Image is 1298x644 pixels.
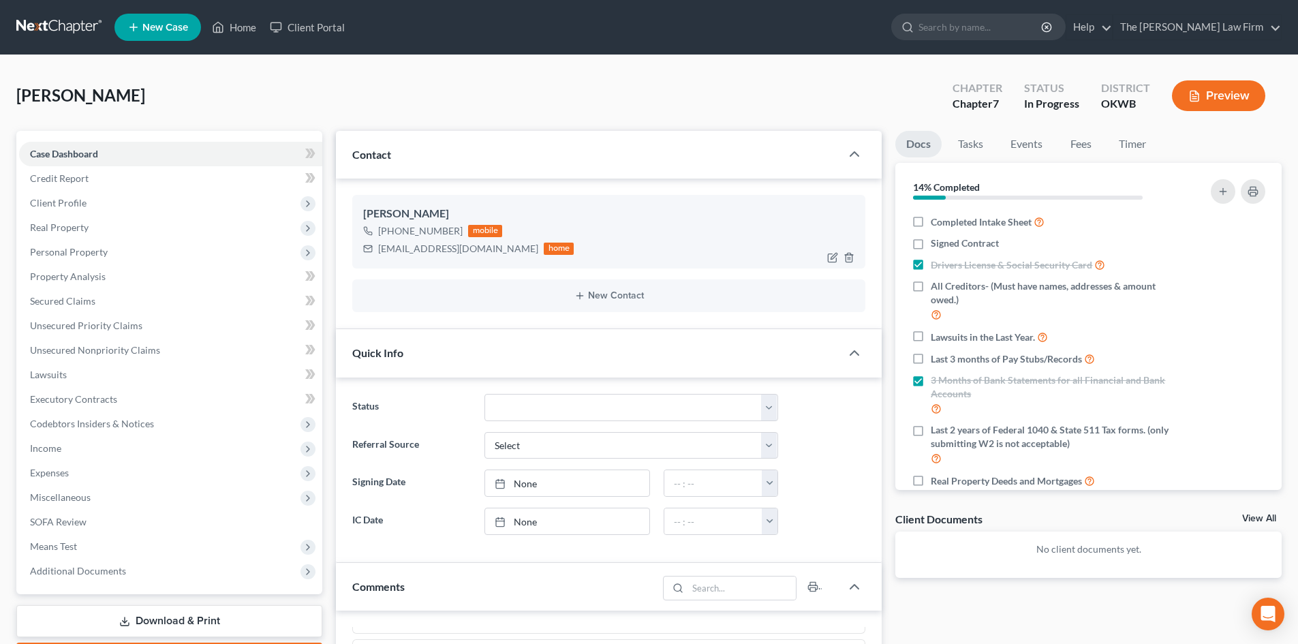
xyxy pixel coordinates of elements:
[30,197,87,209] span: Client Profile
[19,363,322,387] a: Lawsuits
[30,246,108,258] span: Personal Property
[1172,80,1265,111] button: Preview
[16,85,145,105] span: [PERSON_NAME]
[895,131,942,157] a: Docs
[1000,131,1053,157] a: Events
[30,393,117,405] span: Executory Contracts
[142,22,188,33] span: New Case
[953,80,1002,96] div: Chapter
[1108,131,1157,157] a: Timer
[664,470,762,496] input: -- : --
[263,15,352,40] a: Client Portal
[205,15,263,40] a: Home
[345,432,477,459] label: Referral Source
[19,289,322,313] a: Secured Claims
[953,96,1002,112] div: Chapter
[30,344,160,356] span: Unsecured Nonpriority Claims
[1101,96,1150,112] div: OKWB
[931,352,1082,366] span: Last 3 months of Pay Stubs/Records
[931,474,1082,488] span: Real Property Deeds and Mortgages
[947,131,994,157] a: Tasks
[931,279,1173,307] span: All Creditors- (Must have names, addresses & amount owed.)
[485,508,649,534] a: None
[363,206,854,222] div: [PERSON_NAME]
[1024,80,1079,96] div: Status
[931,258,1092,272] span: Drivers License & Social Security Card
[19,510,322,534] a: SOFA Review
[1066,15,1112,40] a: Help
[688,577,797,600] input: Search...
[913,181,980,193] strong: 14% Completed
[931,215,1032,229] span: Completed Intake Sheet
[19,338,322,363] a: Unsecured Nonpriority Claims
[30,148,98,159] span: Case Dashboard
[30,540,77,552] span: Means Test
[544,243,574,255] div: home
[1113,15,1281,40] a: The [PERSON_NAME] Law Firm
[931,236,999,250] span: Signed Contract
[345,470,477,497] label: Signing Date
[30,491,91,503] span: Miscellaneous
[1059,131,1102,157] a: Fees
[352,580,405,593] span: Comments
[1101,80,1150,96] div: District
[345,508,477,535] label: IC Date
[906,542,1271,556] p: No client documents yet.
[918,14,1043,40] input: Search by name...
[30,516,87,527] span: SOFA Review
[30,320,142,331] span: Unsecured Priority Claims
[30,172,89,184] span: Credit Report
[345,394,477,421] label: Status
[363,290,854,301] button: New Contact
[30,418,154,429] span: Codebtors Insiders & Notices
[19,166,322,191] a: Credit Report
[30,442,61,454] span: Income
[352,148,391,161] span: Contact
[30,565,126,577] span: Additional Documents
[1024,96,1079,112] div: In Progress
[30,369,67,380] span: Lawsuits
[19,313,322,338] a: Unsecured Priority Claims
[895,512,983,526] div: Client Documents
[30,295,95,307] span: Secured Claims
[378,224,463,238] div: [PHONE_NUMBER]
[931,331,1035,344] span: Lawsuits in the Last Year.
[931,373,1173,401] span: 3 Months of Bank Statements for all Financial and Bank Accounts
[30,221,89,233] span: Real Property
[378,242,538,256] div: [EMAIL_ADDRESS][DOMAIN_NAME]
[1242,514,1276,523] a: View All
[30,271,106,282] span: Property Analysis
[468,225,502,237] div: mobile
[485,470,649,496] a: None
[19,387,322,412] a: Executory Contracts
[19,264,322,289] a: Property Analysis
[19,142,322,166] a: Case Dashboard
[993,97,999,110] span: 7
[30,467,69,478] span: Expenses
[664,508,762,534] input: -- : --
[16,605,322,637] a: Download & Print
[352,346,403,359] span: Quick Info
[931,423,1173,450] span: Last 2 years of Federal 1040 & State 511 Tax forms. (only submitting W2 is not acceptable)
[1252,598,1284,630] div: Open Intercom Messenger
